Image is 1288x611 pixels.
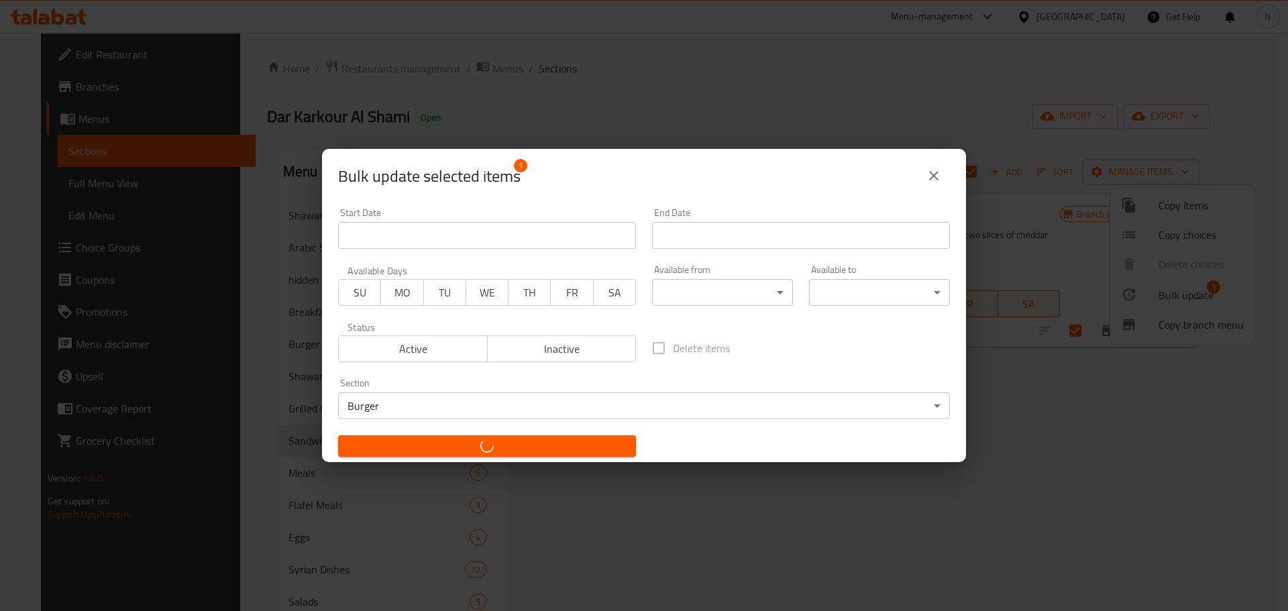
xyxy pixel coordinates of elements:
[593,279,636,306] button: SA
[514,283,545,302] span: TH
[338,392,950,419] div: Burger
[809,279,950,306] div: ​
[380,279,423,306] button: MO
[344,339,482,359] span: Active
[423,279,466,306] button: TU
[550,279,593,306] button: FR
[338,279,381,306] button: SU
[673,340,730,356] span: Delete items
[344,283,376,302] span: SU
[556,283,588,302] span: FR
[918,160,950,192] button: close
[466,279,508,306] button: WE
[599,283,631,302] span: SA
[487,335,637,362] button: Inactive
[429,283,461,302] span: TU
[472,283,503,302] span: WE
[508,279,551,306] button: TH
[514,159,527,172] span: 1
[652,279,793,306] div: ​
[493,339,631,359] span: Inactive
[338,166,521,187] span: Selected items count
[338,335,488,362] button: Active
[386,283,418,302] span: MO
